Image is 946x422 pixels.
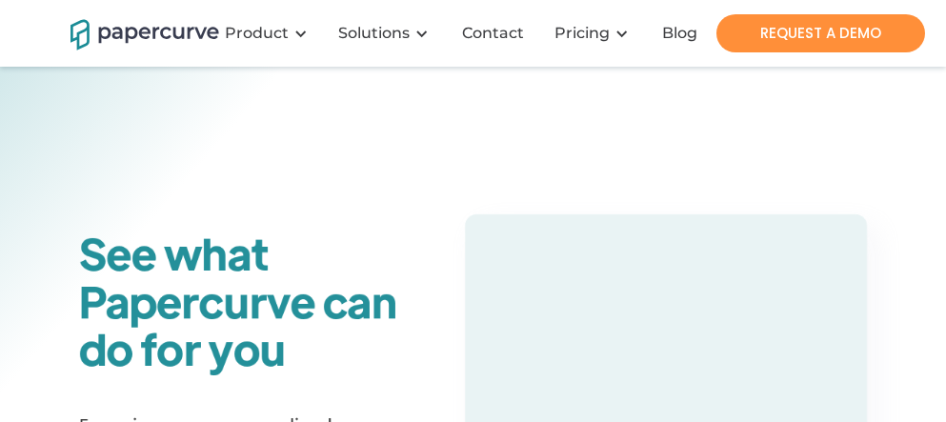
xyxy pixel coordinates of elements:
[662,24,697,43] div: Blog
[79,229,441,372] h1: See what Papercurve can do for you
[448,24,543,43] a: Contact
[70,16,194,50] a: home
[648,24,716,43] a: Blog
[338,24,410,43] div: Solutions
[213,5,327,62] div: Product
[327,5,448,62] div: Solutions
[225,24,289,43] div: Product
[543,5,648,62] div: Pricing
[716,14,925,52] a: REQUEST A DEMO
[462,24,524,43] div: Contact
[554,24,610,43] a: Pricing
